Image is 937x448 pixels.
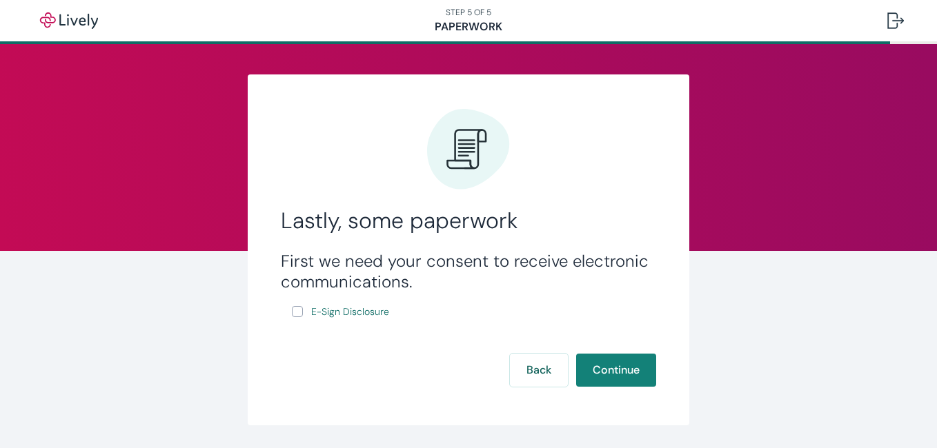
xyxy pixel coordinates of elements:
img: Lively [30,12,108,29]
h3: First we need your consent to receive electronic communications. [281,251,656,292]
h2: Lastly, some paperwork [281,207,656,234]
button: Continue [576,354,656,387]
a: e-sign disclosure document [308,303,392,320]
span: E-Sign Disclosure [311,305,389,319]
button: Back [510,354,568,387]
button: Log out [876,4,915,37]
